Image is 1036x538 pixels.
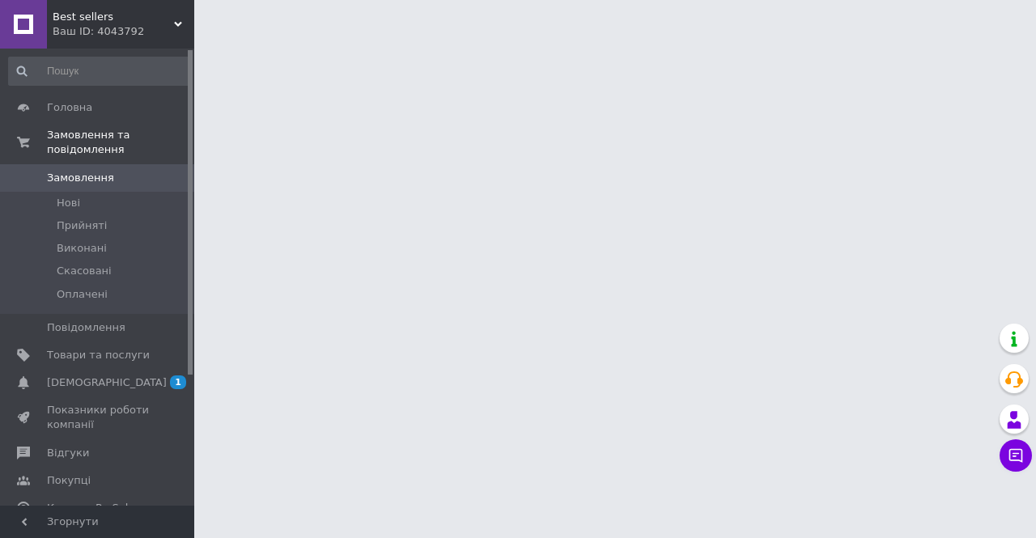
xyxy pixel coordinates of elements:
div: Ваш ID: 4043792 [53,24,194,39]
span: Покупці [47,473,91,488]
span: Замовлення та повідомлення [47,128,194,157]
span: Замовлення [47,171,114,185]
span: Показники роботи компанії [47,403,150,432]
span: Виконані [57,241,107,256]
span: Товари та послуги [47,348,150,362]
span: Каталог ProSale [47,501,134,515]
span: 1 [170,375,186,389]
input: Пошук [8,57,191,86]
button: Чат з покупцем [1000,439,1032,472]
span: Прийняті [57,218,107,233]
span: Відгуки [47,446,89,460]
span: [DEMOGRAPHIC_DATA] [47,375,167,390]
span: Оплачені [57,287,108,302]
span: Головна [47,100,92,115]
span: Повідомлення [47,320,125,335]
span: Скасовані [57,264,112,278]
span: Best sellers [53,10,174,24]
span: Нові [57,196,80,210]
